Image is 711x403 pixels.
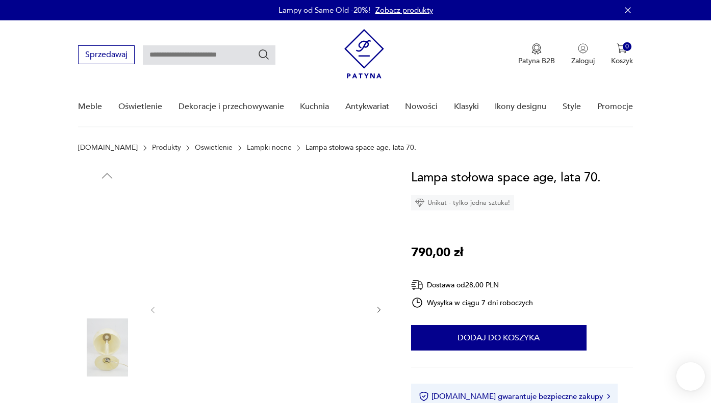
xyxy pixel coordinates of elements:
[415,198,424,207] img: Ikona diamentu
[623,42,631,51] div: 0
[495,87,546,126] a: Ikony designu
[78,144,138,152] a: [DOMAIN_NAME]
[306,144,416,152] p: Lampa stołowa space age, lata 70.
[411,168,601,187] h1: Lampa stołowa space age, lata 70.
[607,394,610,399] img: Ikona strzałki w prawo
[300,87,329,126] a: Kuchnia
[78,254,136,312] img: Zdjęcie produktu Lampa stołowa space age, lata 70.
[676,362,705,391] iframe: Smartsupp widget button
[411,325,587,351] button: Dodaj do koszyka
[411,243,463,262] p: 790,00 zł
[78,45,135,64] button: Sprzedawaj
[78,189,136,247] img: Zdjęcie produktu Lampa stołowa space age, lata 70.
[345,87,389,126] a: Antykwariat
[578,43,588,53] img: Ikonka użytkownika
[78,87,102,126] a: Meble
[78,52,135,59] a: Sprzedawaj
[518,43,555,66] a: Ikona medaluPatyna B2B
[179,87,284,126] a: Dekoracje i przechowywanie
[411,279,423,291] img: Ikona dostawy
[375,5,433,15] a: Zobacz produkty
[78,318,136,377] img: Zdjęcie produktu Lampa stołowa space age, lata 70.
[247,144,292,152] a: Lampki nocne
[118,87,162,126] a: Oświetlenie
[411,195,514,210] div: Unikat - tylko jedna sztuka!
[563,87,581,126] a: Style
[571,43,595,66] button: Zaloguj
[597,87,633,126] a: Promocje
[571,56,595,66] p: Zaloguj
[152,144,181,152] a: Produkty
[278,5,370,15] p: Lampy od Same Old -20%!
[419,391,610,401] button: [DOMAIN_NAME] gwarantuje bezpieczne zakupy
[344,29,384,78] img: Patyna - sklep z meblami i dekoracjami vintage
[531,43,542,55] img: Ikona medalu
[411,279,534,291] div: Dostawa od 28,00 PLN
[258,48,270,61] button: Szukaj
[611,43,633,66] button: 0Koszyk
[617,43,627,53] img: Ikona koszyka
[454,87,479,126] a: Klasyki
[411,297,534,309] div: Wysyłka w ciągu 7 dni roboczych
[611,56,633,66] p: Koszyk
[195,144,233,152] a: Oświetlenie
[405,87,438,126] a: Nowości
[518,56,555,66] p: Patyna B2B
[419,391,429,401] img: Ikona certyfikatu
[518,43,555,66] button: Patyna B2B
